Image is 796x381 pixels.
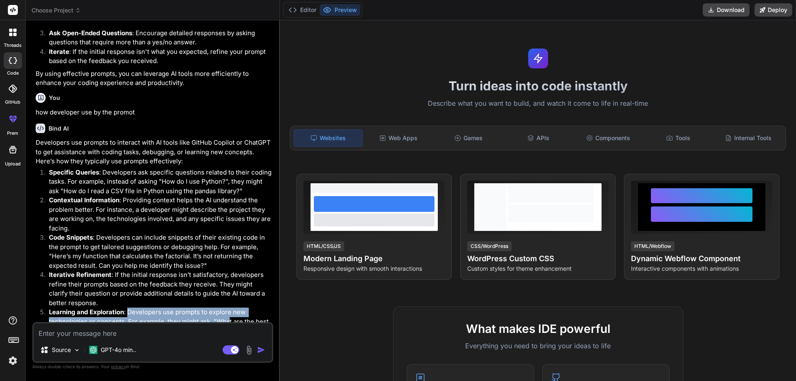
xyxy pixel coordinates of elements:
[257,346,265,354] img: icon
[36,108,272,117] p: how developer use by the promot
[285,4,320,16] button: Editor
[467,253,609,265] h4: WordPress Custom CSS
[49,270,272,308] p: : If the initial response isn’t satisfactory, developers refine their prompts based on the feedba...
[714,129,782,147] div: Internal Tools
[49,233,93,241] strong: Code Snippets
[49,196,272,233] p: : Providing context helps the AI understand the problem better. For instance, a developer might d...
[49,124,69,133] h6: Bind AI
[303,265,445,273] p: Responsive design with smooth interactions
[36,138,272,166] p: Developers use prompts to interact with AI tools like GitHub Copilot or ChatGPT to get assistance...
[644,129,713,147] div: Tools
[36,69,272,88] p: By using effective prompts, you can leverage AI tools more efficiently to enhance your coding exp...
[467,241,512,251] div: CSS/WordPress
[7,130,18,137] label: prem
[49,168,272,196] p: : Developers ask specific questions related to their coding tasks. For example, instead of asking...
[434,129,503,147] div: Games
[285,78,791,93] h1: Turn ideas into code instantly
[49,29,272,47] p: : Encourage detailed responses by asking questions that require more than a yes/no answer.
[101,346,136,354] p: GPT-4o min..
[49,47,272,66] p: : If the initial response isn't what you expected, refine your prompt based on the feedback you r...
[49,48,69,56] strong: Iterate
[73,347,80,354] img: Pick Models
[631,241,675,251] div: HTML/Webflow
[5,160,21,167] label: Upload
[303,241,344,251] div: HTML/CSS/JS
[364,129,433,147] div: Web Apps
[6,354,20,368] img: settings
[49,94,60,102] h6: You
[631,265,772,273] p: Interactive components with animations
[4,42,22,49] label: threads
[467,265,609,273] p: Custom styles for theme enhancement
[49,168,99,176] strong: Specific Queries
[294,129,363,147] div: Websites
[49,271,112,279] strong: Iterative Refinement
[111,364,126,369] span: privacy
[5,99,20,106] label: GitHub
[49,196,119,204] strong: Contextual Information
[49,29,132,37] strong: Ask Open-Ended Questions
[703,3,750,17] button: Download
[49,233,272,270] p: : Developers can include snippets of their existing code in the prompt to get tailored suggestion...
[89,346,97,354] img: GPT-4o mini
[32,6,81,15] span: Choose Project
[407,341,670,351] p: Everything you need to bring your ideas to life
[32,363,273,371] p: Always double-check its answers. Your in Bind
[574,129,643,147] div: Components
[244,345,254,355] img: attachment
[320,4,360,16] button: Preview
[49,308,272,345] p: : Developers use prompts to explore new technologies or concepts. For example, they might ask, "W...
[52,346,71,354] p: Source
[7,70,19,77] label: code
[49,308,124,316] strong: Learning and Exploration
[303,253,445,265] h4: Modern Landing Page
[755,3,792,17] button: Deploy
[407,320,670,337] h2: What makes IDE powerful
[285,98,791,109] p: Describe what you want to build, and watch it come to life in real-time
[631,253,772,265] h4: Dynamic Webflow Component
[504,129,573,147] div: APIs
